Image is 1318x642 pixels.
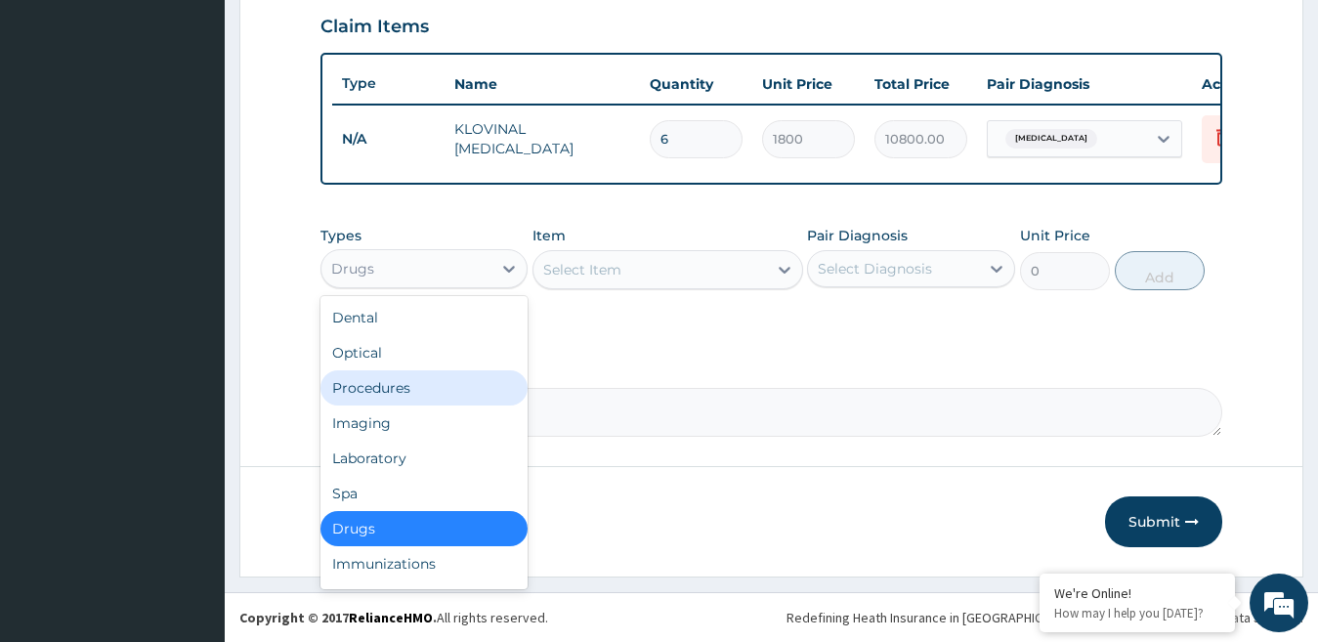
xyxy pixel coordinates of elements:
label: Unit Price [1020,226,1090,245]
td: KLOVINAL [MEDICAL_DATA] [445,109,640,168]
div: Select Item [543,260,621,279]
span: We're online! [113,194,270,392]
th: Unit Price [752,64,865,104]
th: Quantity [640,64,752,104]
div: Imaging [320,406,529,441]
footer: All rights reserved. [225,592,1318,642]
button: Submit [1105,496,1222,547]
textarea: Type your message and hit 'Enter' [10,431,372,499]
img: d_794563401_company_1708531726252_794563401 [36,98,79,147]
label: Comment [320,361,1223,377]
div: Spa [320,476,529,511]
div: Procedures [320,370,529,406]
div: We're Online! [1054,584,1220,602]
div: Drugs [320,511,529,546]
div: Immunizations [320,546,529,581]
div: Laboratory [320,441,529,476]
th: Pair Diagnosis [977,64,1192,104]
div: Drugs [331,259,374,278]
td: N/A [332,121,445,157]
span: [MEDICAL_DATA] [1005,129,1097,149]
p: How may I help you today? [1054,605,1220,621]
div: Optical [320,335,529,370]
th: Total Price [865,64,977,104]
th: Type [332,65,445,102]
button: Add [1115,251,1205,290]
label: Pair Diagnosis [807,226,908,245]
h3: Claim Items [320,17,429,38]
div: Chat with us now [102,109,328,135]
div: Minimize live chat window [320,10,367,57]
label: Item [532,226,566,245]
a: RelianceHMO [349,609,433,626]
div: Select Diagnosis [818,259,932,278]
div: Dental [320,300,529,335]
th: Name [445,64,640,104]
div: Redefining Heath Insurance in [GEOGRAPHIC_DATA] using Telemedicine and Data Science! [787,608,1303,627]
label: Types [320,228,361,244]
div: Others [320,581,529,617]
th: Actions [1192,64,1290,104]
strong: Copyright © 2017 . [239,609,437,626]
